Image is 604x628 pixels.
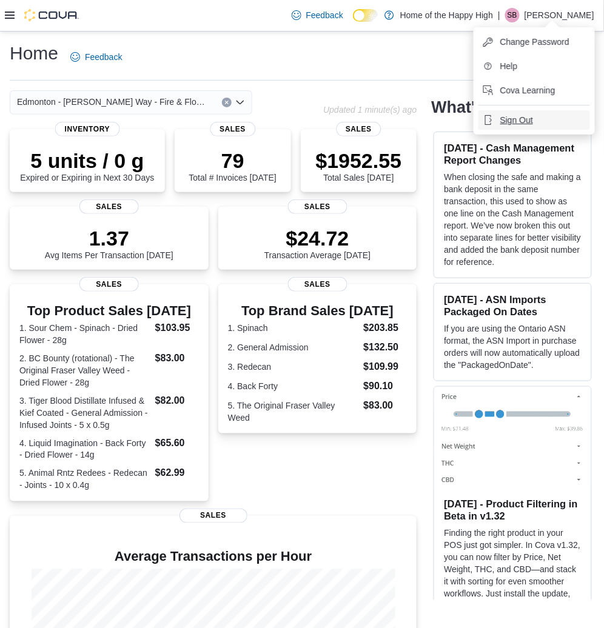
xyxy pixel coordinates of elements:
[228,361,359,373] dt: 3. Redecan
[400,8,493,22] p: Home of the Happy High
[189,149,276,173] p: 79
[444,171,582,268] p: When closing the safe and making a bank deposit in the same transaction, this used to show as one...
[155,321,199,335] dd: $103.95
[264,226,371,260] div: Transaction Average [DATE]
[155,466,199,481] dd: $62.99
[228,322,359,334] dt: 1. Spinach
[17,95,210,109] span: Edmonton - [PERSON_NAME] Way - Fire & Flower
[508,8,517,22] span: SB
[19,304,199,318] h3: Top Product Sales [DATE]
[155,393,199,408] dd: $82.00
[287,277,347,292] span: Sales
[316,149,402,182] div: Total Sales [DATE]
[228,380,359,392] dt: 4. Back Forty
[222,98,232,107] button: Clear input
[19,550,407,564] h4: Average Transactions per Hour
[180,509,247,523] span: Sales
[478,81,590,100] button: Cova Learning
[287,3,348,27] a: Feedback
[364,379,408,393] dd: $90.10
[306,9,343,21] span: Feedback
[228,399,359,424] dt: 5. The Original Fraser Valley Weed
[24,9,79,21] img: Cova
[228,341,359,353] dt: 2. General Admission
[478,32,590,52] button: Change Password
[444,322,582,371] p: If you are using the Ontario ASN format, the ASN Import in purchase orders will now automatically...
[478,56,590,76] button: Help
[323,105,417,115] p: Updated 1 minute(s) ago
[364,340,408,355] dd: $132.50
[19,352,150,389] dt: 2. BC Bounty (rotational) - The Original Fraser Valley Weed - Dried Flower - 28g
[19,395,150,431] dt: 3. Tiger Blood Distillate Infused & Kief Coated - General Admission - Infused Joints - 5 x 0.5g
[79,277,139,292] span: Sales
[45,226,173,250] p: 1.37
[235,98,245,107] button: Open list of options
[500,36,569,48] span: Change Password
[20,149,154,182] div: Expired or Expiring in Next 30 Days
[364,398,408,413] dd: $83.00
[500,60,518,72] span: Help
[210,122,255,136] span: Sales
[336,122,381,136] span: Sales
[10,41,58,65] h1: Home
[264,226,371,250] p: $24.72
[353,9,378,22] input: Dark Mode
[155,436,199,450] dd: $65.60
[287,199,347,214] span: Sales
[498,8,500,22] p: |
[19,467,150,492] dt: 5. Animal Rntz Redees - Redecan - Joints - 10 x 0.4g
[45,226,173,260] div: Avg Items Per Transaction [DATE]
[19,322,150,346] dt: 1. Sour Chem - Spinach - Dried Flower - 28g
[364,321,408,335] dd: $203.85
[155,351,199,366] dd: $83.00
[19,437,150,461] dt: 4. Liquid Imagination - Back Forty - Dried Flower - 14g
[79,199,139,214] span: Sales
[444,293,582,318] h3: [DATE] - ASN Imports Packaged On Dates
[228,304,408,318] h3: Top Brand Sales [DATE]
[364,359,408,374] dd: $109.99
[444,498,582,523] h3: [DATE] - Product Filtering in Beta in v1.32
[189,149,276,182] div: Total # Invoices [DATE]
[500,84,555,96] span: Cova Learning
[431,98,520,117] h2: What's new
[85,51,122,63] span: Feedback
[65,45,127,69] a: Feedback
[500,114,533,126] span: Sign Out
[505,8,520,22] div: Sher Buchholtz
[478,110,590,130] button: Sign Out
[316,149,402,173] p: $1952.55
[444,142,582,166] h3: [DATE] - Cash Management Report Changes
[55,122,120,136] span: Inventory
[20,149,154,173] p: 5 units / 0 g
[525,8,594,22] p: [PERSON_NAME]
